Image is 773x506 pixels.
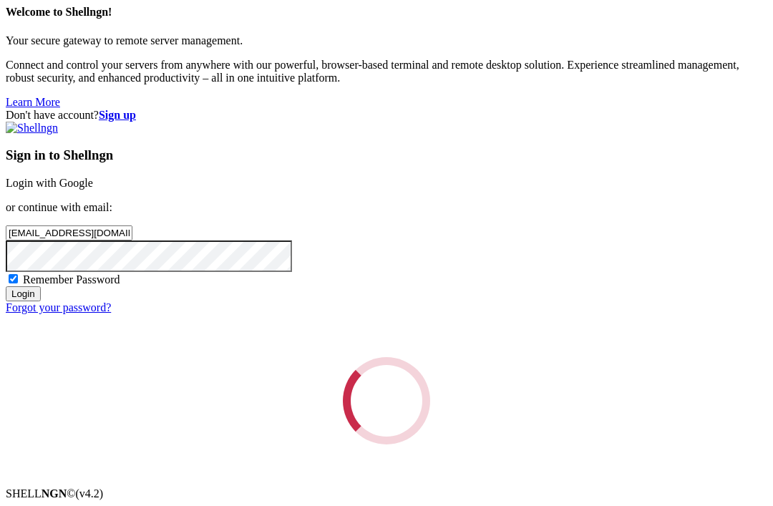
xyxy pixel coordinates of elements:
input: Email address [6,225,132,240]
h3: Sign in to Shellngn [6,147,767,163]
div: Loading... [337,351,436,450]
span: SHELL © [6,487,103,500]
a: Learn More [6,96,60,108]
span: 4.2.0 [76,487,104,500]
p: Your secure gateway to remote server management. [6,34,767,47]
a: Sign up [99,109,136,121]
input: Remember Password [9,274,18,283]
p: Connect and control your servers from anywhere with our powerful, browser-based terminal and remo... [6,59,767,84]
a: Login with Google [6,177,93,189]
b: NGN [42,487,67,500]
div: Don't have account? [6,109,767,122]
img: Shellngn [6,122,58,135]
span: Remember Password [23,273,120,286]
p: or continue with email: [6,201,767,214]
h4: Welcome to Shellngn! [6,6,767,19]
a: Forgot your password? [6,301,111,313]
input: Login [6,286,41,301]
